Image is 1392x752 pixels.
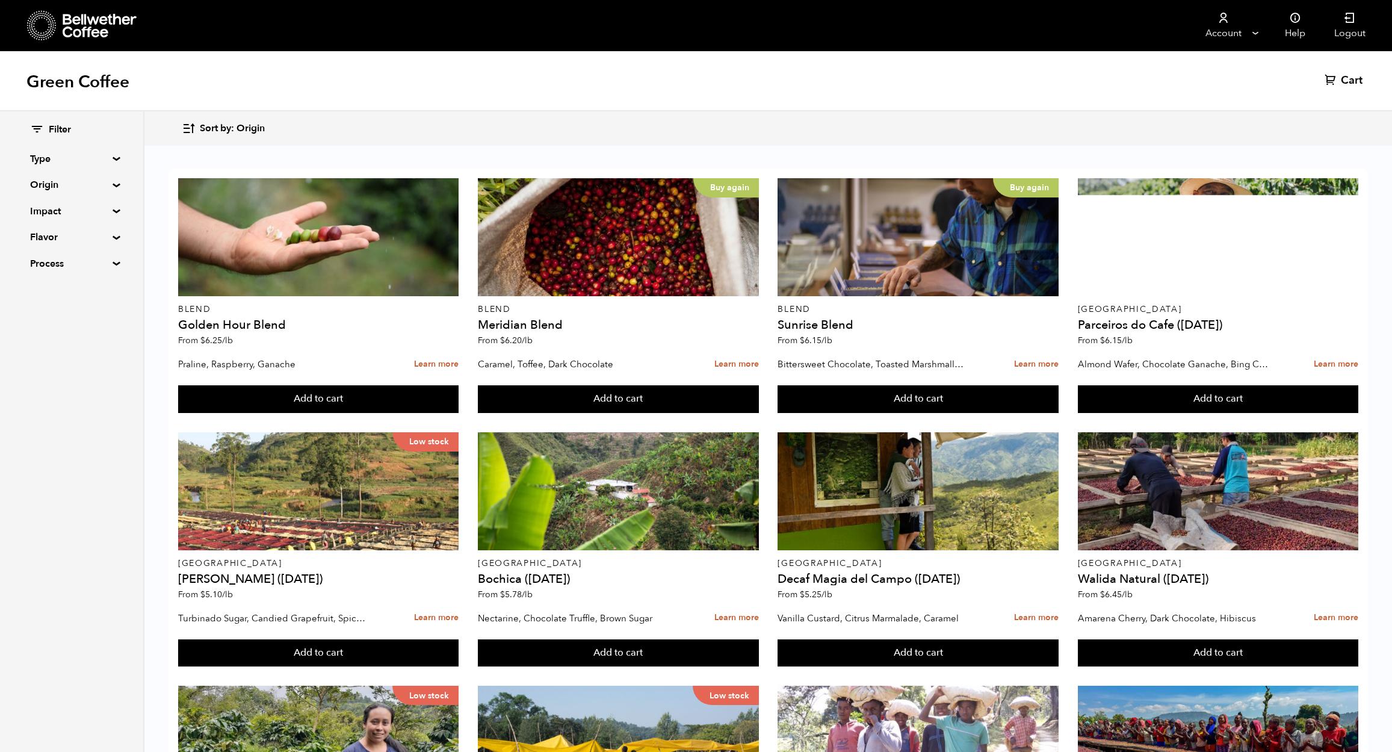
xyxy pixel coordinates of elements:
[500,589,533,600] bdi: 5.78
[800,589,832,600] bdi: 5.25
[1100,335,1133,346] bdi: 6.15
[1078,385,1358,413] button: Add to cart
[178,573,459,585] h4: [PERSON_NAME] ([DATE])
[500,335,533,346] bdi: 6.20
[1078,609,1269,627] p: Amarena Cherry, Dark Chocolate, Hibiscus
[778,559,1058,568] p: [GEOGRAPHIC_DATA]
[178,305,459,314] p: Blend
[1341,73,1363,88] span: Cart
[30,230,113,244] summary: Flavor
[478,178,758,296] a: Buy again
[200,335,205,346] span: $
[1014,352,1059,378] a: Learn more
[778,639,1058,667] button: Add to cart
[821,589,832,600] span: /lb
[1078,639,1358,667] button: Add to cart
[178,335,233,346] span: From
[800,589,805,600] span: $
[392,432,459,452] p: Low stock
[500,589,505,600] span: $
[800,335,832,346] bdi: 6.15
[1078,559,1358,568] p: [GEOGRAPHIC_DATA]
[1078,319,1358,331] h4: Parceiros do Cafe ([DATE])
[522,589,533,600] span: /lb
[478,589,533,600] span: From
[178,319,459,331] h4: Golden Hour Blend
[714,605,759,631] a: Learn more
[1325,73,1366,88] a: Cart
[693,686,759,705] p: Low stock
[222,335,233,346] span: /lb
[178,355,369,373] p: Praline, Raspberry, Ganache
[1078,335,1133,346] span: From
[478,639,758,667] button: Add to cart
[414,352,459,378] a: Learn more
[478,573,758,585] h4: Bochica ([DATE])
[49,123,71,137] span: Filter
[30,256,113,271] summary: Process
[30,178,113,192] summary: Origin
[778,589,832,600] span: From
[714,352,759,378] a: Learn more
[1100,335,1105,346] span: $
[478,609,669,627] p: Nectarine, Chocolate Truffle, Brown Sugar
[522,335,533,346] span: /lb
[200,122,265,135] span: Sort by: Origin
[821,335,832,346] span: /lb
[200,589,233,600] bdi: 5.10
[778,335,832,346] span: From
[178,589,233,600] span: From
[178,639,459,667] button: Add to cart
[222,589,233,600] span: /lb
[800,335,805,346] span: $
[1078,305,1358,314] p: [GEOGRAPHIC_DATA]
[478,335,533,346] span: From
[392,686,459,705] p: Low stock
[778,305,1058,314] p: Blend
[178,609,369,627] p: Turbinado Sugar, Candied Grapefruit, Spiced Plum
[778,178,1058,296] a: Buy again
[993,178,1059,197] p: Buy again
[182,114,265,143] button: Sort by: Origin
[778,355,968,373] p: Bittersweet Chocolate, Toasted Marshmallow, Candied Orange, Praline
[178,385,459,413] button: Add to cart
[778,573,1058,585] h4: Decaf Magia del Campo ([DATE])
[414,605,459,631] a: Learn more
[26,71,129,93] h1: Green Coffee
[778,385,1058,413] button: Add to cart
[200,589,205,600] span: $
[1122,589,1133,600] span: /lb
[1078,573,1358,585] h4: Walida Natural ([DATE])
[778,609,968,627] p: Vanilla Custard, Citrus Marmalade, Caramel
[778,319,1058,331] h4: Sunrise Blend
[1314,352,1358,378] a: Learn more
[478,385,758,413] button: Add to cart
[478,305,758,314] p: Blend
[1314,605,1358,631] a: Learn more
[178,432,459,550] a: Low stock
[1078,589,1133,600] span: From
[1100,589,1105,600] span: $
[30,152,113,166] summary: Type
[478,355,669,373] p: Caramel, Toffee, Dark Chocolate
[1100,589,1133,600] bdi: 6.45
[1014,605,1059,631] a: Learn more
[478,559,758,568] p: [GEOGRAPHIC_DATA]
[178,559,459,568] p: [GEOGRAPHIC_DATA]
[200,335,233,346] bdi: 6.25
[478,319,758,331] h4: Meridian Blend
[500,335,505,346] span: $
[693,178,759,197] p: Buy again
[1078,355,1269,373] p: Almond Wafer, Chocolate Ganache, Bing Cherry
[30,204,113,219] summary: Impact
[1122,335,1133,346] span: /lb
